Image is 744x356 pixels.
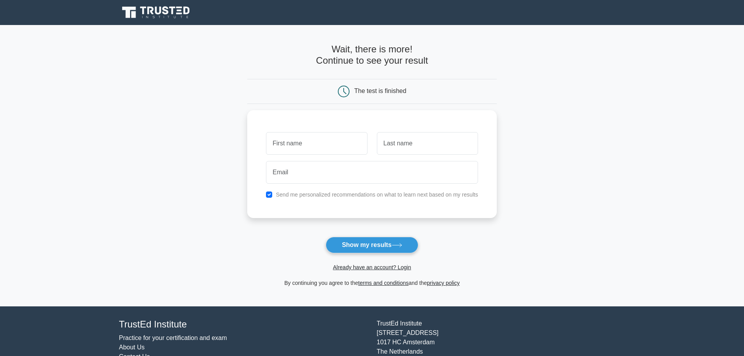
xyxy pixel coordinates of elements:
a: Already have an account? Login [333,264,411,270]
input: Email [266,161,478,184]
input: Last name [377,132,478,155]
a: About Us [119,344,145,351]
div: By continuing you agree to the and the [243,278,501,288]
a: privacy policy [427,280,460,286]
h4: TrustEd Institute [119,319,368,330]
div: The test is finished [354,88,406,94]
a: Practice for your certification and exam [119,335,227,341]
h4: Wait, there is more! Continue to see your result [247,44,497,66]
input: First name [266,132,367,155]
button: Show my results [326,237,418,253]
label: Send me personalized recommendations on what to learn next based on my results [276,191,478,198]
a: terms and conditions [358,280,409,286]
